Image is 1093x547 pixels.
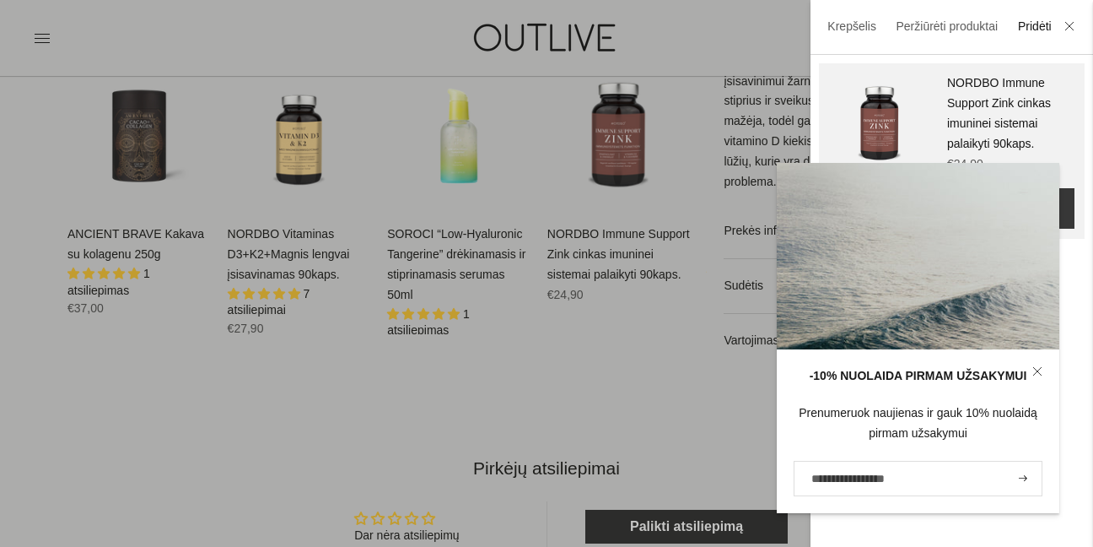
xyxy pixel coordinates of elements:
div: -10% NUOLAIDA PIRMAM UŽSAKYMUI [794,366,1042,387]
span: €24,90 [947,157,983,171]
div: Prenumeruok naujienas ir gauk 10% nuolaidą pirmam užsakymui [794,403,1042,444]
img: NORDBO Immune Support Zink cinkas imuninei sistemai palaikyti 90kaps. [829,73,930,175]
a: Krepšelis [827,19,876,33]
a: Peržiūrėti produktai [896,19,998,33]
a: Pridėti [1018,17,1052,37]
a: NORDBO Immune Support Zink cinkas imuninei sistemai palaikyti 90kaps. [947,76,1051,150]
